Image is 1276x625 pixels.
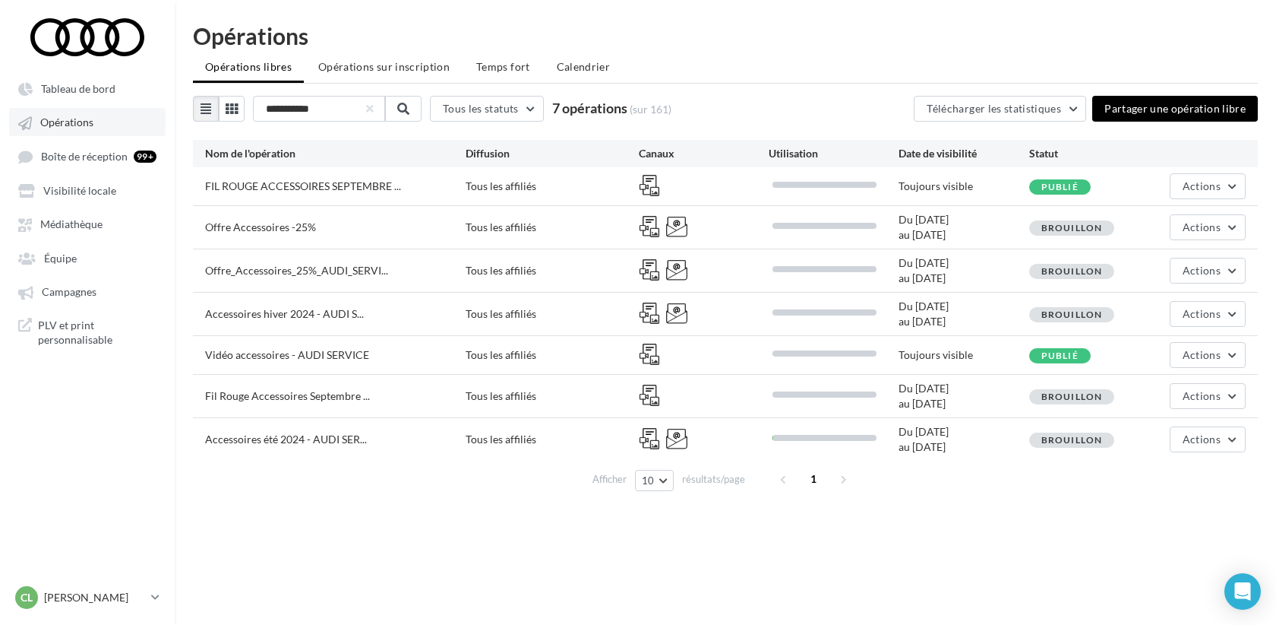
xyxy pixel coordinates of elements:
a: Tableau de bord [9,75,166,102]
span: Brouillon [1041,309,1103,320]
a: Boîte de réception 99+ [9,142,166,170]
button: Actions [1170,427,1246,452]
span: Afficher [592,472,627,487]
span: Boîte de réception [41,150,128,163]
span: Campagnes [42,286,96,299]
div: 99+ [134,151,156,163]
div: Date de visibilité [899,146,1028,161]
span: Télécharger les statistiques [927,102,1061,115]
div: Tous les affiliés [466,347,639,363]
span: Fil Rouge Accessoires Septembre ... [205,389,370,402]
span: Opérations [40,116,93,129]
span: Actions [1183,264,1221,277]
span: 7 opérations [552,100,627,116]
span: Offre_Accessoires_25%_AUDI_SERVI... [205,264,388,277]
div: Statut [1029,146,1159,161]
div: Tous les affiliés [466,306,639,322]
span: 1 [801,467,826,491]
p: [PERSON_NAME] [44,590,145,605]
span: Tableau de bord [41,82,115,95]
div: Du [DATE] au [DATE] [899,381,1028,411]
span: Actions [1183,433,1221,446]
a: Visibilité locale [9,176,166,204]
a: PLV et print personnalisable [9,312,166,354]
span: Accessoires été 2024 - AUDI SER... [205,433,367,446]
div: Tous les affiliés [466,179,639,194]
div: Nom de l'opération [205,146,466,161]
span: Actions [1183,389,1221,402]
span: FIL ROUGE ACCESSOIRES SEPTEMBRE ... [205,179,401,192]
span: Publié [1041,181,1079,192]
div: Opérations [193,24,1258,47]
span: Cl [21,590,33,605]
span: Visibilité locale [43,184,116,197]
button: Actions [1170,383,1246,409]
span: Vidéo accessoires - AUDI SERVICE [205,348,369,361]
a: Cl [PERSON_NAME] [12,583,163,612]
button: Actions [1170,342,1246,368]
div: Toujours visible [899,179,1028,194]
span: Actions [1183,307,1221,320]
a: Équipe [9,244,166,271]
span: Opérations sur inscription [318,60,450,73]
button: Actions [1170,258,1246,284]
div: Tous les affiliés [466,220,639,235]
div: Tous les affiliés [466,263,639,278]
span: Temps fort [476,60,530,73]
span: Actions [1183,220,1221,233]
div: Diffusion [466,146,639,161]
a: Médiathèque [9,210,166,237]
span: PLV et print personnalisable [38,318,156,347]
span: Actions [1183,348,1221,361]
span: Médiathèque [40,218,103,231]
a: Campagnes [9,278,166,305]
div: Tous les affiliés [466,432,639,447]
span: Offre Accessoires -25% [205,220,316,233]
button: Actions [1170,301,1246,327]
span: Brouillon [1041,391,1103,402]
div: Utilisation [769,146,899,161]
span: résultats/page [682,472,745,487]
div: Du [DATE] au [DATE] [899,255,1028,286]
div: Du [DATE] au [DATE] [899,212,1028,243]
div: Du [DATE] au [DATE] [899,424,1028,455]
div: Canaux [639,146,769,161]
span: Accessoires hiver 2024 - AUDI S... [205,307,364,320]
span: Tous les statuts [443,102,519,115]
div: Tous les affiliés [466,389,639,404]
span: Publié [1041,350,1079,361]
button: Actions [1170,214,1246,240]
button: 10 [635,470,674,491]
div: Open Intercom Messenger [1224,573,1261,610]
button: Partager une opération libre [1092,96,1258,122]
div: Du [DATE] au [DATE] [899,299,1028,329]
a: Opérations [9,108,166,135]
span: Calendrier [557,60,611,73]
span: Brouillon [1041,434,1103,446]
div: Toujours visible [899,347,1028,363]
span: Brouillon [1041,265,1103,277]
span: Brouillon [1041,222,1103,233]
span: Équipe [44,252,77,265]
span: 10 [642,474,655,487]
button: Télécharger les statistiques [914,96,1086,122]
button: Tous les statuts [430,96,544,122]
span: Actions [1183,179,1221,192]
span: (sur 161) [630,103,671,116]
button: Actions [1170,173,1246,199]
